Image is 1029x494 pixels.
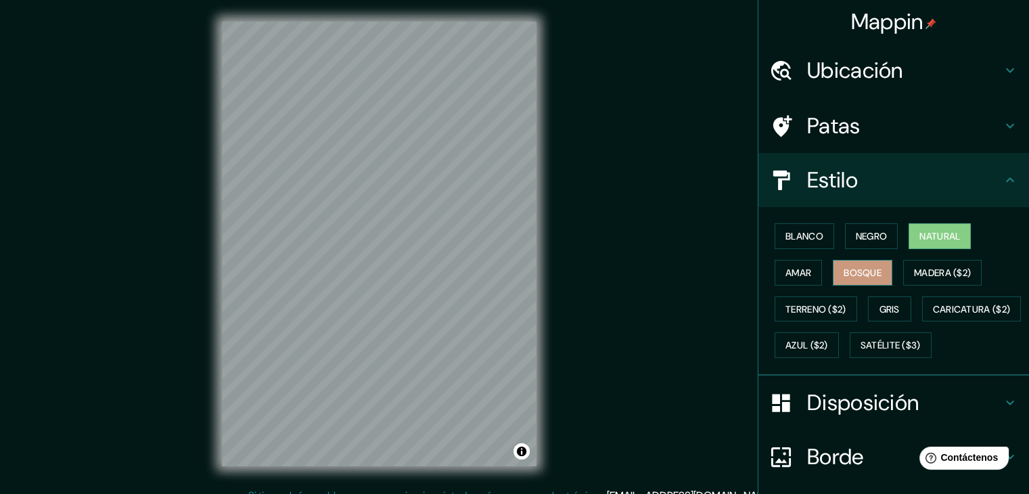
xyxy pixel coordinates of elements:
[851,7,923,36] font: Mappin
[922,296,1022,322] button: Caricatura ($2)
[807,112,861,140] font: Patas
[850,332,932,358] button: Satélite ($3)
[909,223,971,249] button: Natural
[844,267,882,279] font: Bosque
[807,443,864,471] font: Borde
[933,303,1011,315] font: Caricatura ($2)
[775,260,822,286] button: Amar
[775,296,857,322] button: Terreno ($2)
[513,443,530,459] button: Activar o desactivar atribución
[861,340,921,352] font: Satélite ($3)
[833,260,892,286] button: Bosque
[856,230,888,242] font: Negro
[807,388,919,417] font: Disposición
[775,223,834,249] button: Blanco
[785,303,846,315] font: Terreno ($2)
[222,22,536,466] canvas: Mapa
[909,441,1014,479] iframe: Lanzador de widgets de ayuda
[919,230,960,242] font: Natural
[785,230,823,242] font: Blanco
[785,267,811,279] font: Amar
[807,56,903,85] font: Ubicación
[775,332,839,358] button: Azul ($2)
[903,260,982,286] button: Madera ($2)
[785,340,828,352] font: Azul ($2)
[758,99,1029,153] div: Patas
[758,43,1029,97] div: Ubicación
[868,296,911,322] button: Gris
[879,303,900,315] font: Gris
[758,376,1029,430] div: Disposición
[845,223,898,249] button: Negro
[925,18,936,29] img: pin-icon.png
[758,153,1029,207] div: Estilo
[807,166,858,194] font: Estilo
[914,267,971,279] font: Madera ($2)
[758,430,1029,484] div: Borde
